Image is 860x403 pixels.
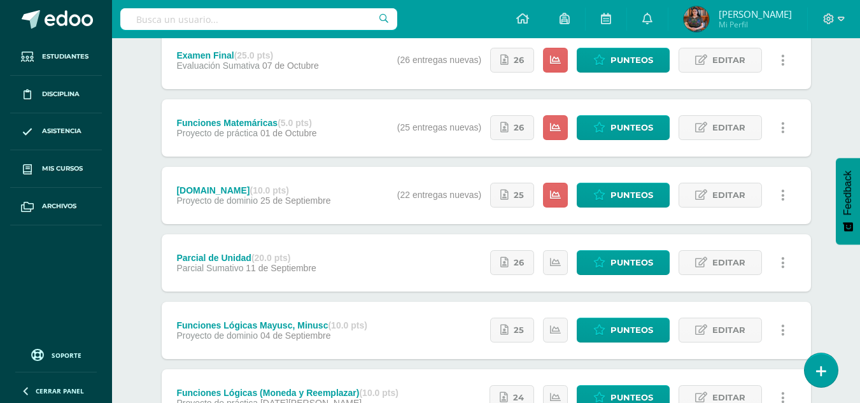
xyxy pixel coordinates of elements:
img: 9db772e8944e9cd6cbe26e11f8fa7e9a.png [684,6,709,32]
strong: (10.0 pts) [250,185,289,195]
span: Archivos [42,201,76,211]
span: Evaluación Sumativa [176,60,260,71]
span: Soporte [52,351,81,360]
span: 07 de Octubre [262,60,319,71]
span: 25 [514,318,524,342]
span: Punteos [610,251,653,274]
span: Asistencia [42,126,81,136]
button: Feedback - Mostrar encuesta [836,158,860,244]
span: 26 [514,116,524,139]
span: Proyecto de práctica [176,128,258,138]
strong: (20.0 pts) [251,253,290,263]
span: 01 de Octubre [260,128,317,138]
span: [PERSON_NAME] [719,8,792,20]
span: Editar [712,318,745,342]
span: Editar [712,116,745,139]
a: 26 [490,250,534,275]
a: 26 [490,48,534,73]
a: Estudiantes [10,38,102,76]
div: Funciones Matemáricas [176,118,316,128]
span: Parcial Sumativo [176,263,243,273]
a: Punteos [577,183,670,208]
span: Estudiantes [42,52,88,62]
span: Punteos [610,183,653,207]
strong: (10.0 pts) [359,388,398,398]
span: 25 de Septiembre [260,195,331,206]
a: Mis cursos [10,150,102,188]
span: 26 [514,251,524,274]
a: Punteos [577,48,670,73]
span: Punteos [610,116,653,139]
a: Archivos [10,188,102,225]
div: Examen Final [176,50,318,60]
span: Mi Perfil [719,19,792,30]
a: Punteos [577,318,670,343]
span: 26 [514,48,524,72]
a: Soporte [15,346,97,363]
span: Proyecto de dominio [176,330,258,341]
span: Disciplina [42,89,80,99]
a: Asistencia [10,113,102,151]
span: Editar [712,183,745,207]
strong: (5.0 pts) [278,118,312,128]
a: 25 [490,318,534,343]
span: Feedback [842,171,854,215]
span: 04 de Septiembre [260,330,331,341]
strong: (25.0 pts) [234,50,273,60]
span: Mis cursos [42,164,83,174]
a: Punteos [577,250,670,275]
span: Punteos [610,48,653,72]
div: [DOMAIN_NAME] [176,185,330,195]
a: Disciplina [10,76,102,113]
input: Busca un usuario... [120,8,397,30]
strong: (10.0 pts) [328,320,367,330]
a: 26 [490,115,534,140]
span: Cerrar panel [36,386,84,395]
span: 11 de Septiembre [246,263,316,273]
div: Parcial de Unidad [176,253,316,263]
span: Editar [712,48,745,72]
span: Proyecto de dominio [176,195,258,206]
a: 25 [490,183,534,208]
a: Punteos [577,115,670,140]
div: Funciones Lógicas (Moneda y Reemplazar) [176,388,398,398]
span: Editar [712,251,745,274]
div: Funciones Lógicas Mayusc, Minusc [176,320,367,330]
span: Punteos [610,318,653,342]
span: 25 [514,183,524,207]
